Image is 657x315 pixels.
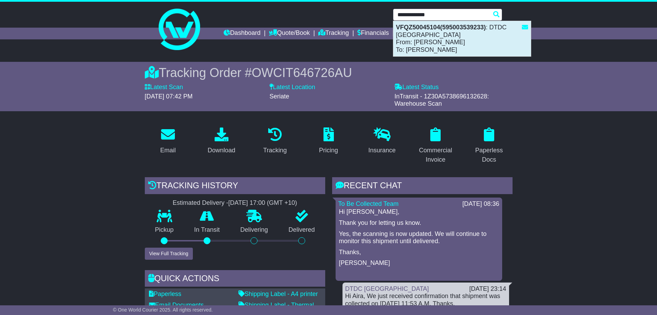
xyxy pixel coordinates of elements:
[224,28,261,39] a: Dashboard
[145,199,325,207] div: Estimated Delivery -
[238,290,318,297] a: Shipping Label - A4 printer
[462,200,499,208] div: [DATE] 08:36
[145,93,193,100] span: [DATE] 07:42 PM
[470,146,508,164] div: Paperless Docs
[149,302,204,308] a: Email Documents
[332,177,513,196] div: RECENT CHAT
[417,146,454,164] div: Commercial Invoice
[270,84,315,91] label: Latest Location
[259,125,291,157] a: Tracking
[145,84,183,91] label: Latest Scan
[228,199,297,207] div: [DATE] 17:00 (GMT +10)
[278,226,325,234] p: Delivered
[339,259,499,267] p: [PERSON_NAME]
[230,226,279,234] p: Delivering
[393,21,531,56] div: : DTDC [GEOGRAPHIC_DATA] From: [PERSON_NAME] To: [PERSON_NAME]
[394,84,439,91] label: Latest Status
[396,24,486,31] strong: VFQZ50045104(595003539233)
[252,66,352,80] span: OWCIT646726AU
[184,226,230,234] p: In Transit
[145,177,325,196] div: Tracking history
[145,226,184,234] p: Pickup
[315,125,342,157] a: Pricing
[339,208,499,216] p: Hi [PERSON_NAME],
[345,293,506,315] div: Hi Aira, We just received confirmation that shipment was collected on [DATE] 11:53 A.M. Thanks, [...
[270,93,289,100] span: Seriate
[364,125,400,157] a: Insurance
[339,249,499,256] p: Thanks,
[412,125,459,167] a: Commercial Invoice
[345,285,429,292] a: DTDC [GEOGRAPHIC_DATA]
[160,146,176,155] div: Email
[156,125,180,157] a: Email
[149,290,181,297] a: Paperless
[339,219,499,227] p: Thank you for letting us know.
[319,146,338,155] div: Pricing
[269,28,310,39] a: Quote/Book
[338,200,399,207] a: To Be Collected Team
[145,65,513,80] div: Tracking Order #
[208,146,235,155] div: Download
[466,125,513,167] a: Paperless Docs
[113,307,213,313] span: © One World Courier 2025. All rights reserved.
[263,146,287,155] div: Tracking
[469,285,506,293] div: [DATE] 23:14
[145,270,325,289] div: Quick Actions
[368,146,396,155] div: Insurance
[318,28,349,39] a: Tracking
[145,248,193,260] button: View Full Tracking
[339,230,499,245] p: Yes, the scanning is now updated. We will continue to monitor this shipment until delivered.
[394,93,489,107] span: InTransit - 1Z30A5738696132628: Warehouse Scan
[203,125,240,157] a: Download
[357,28,389,39] a: Financials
